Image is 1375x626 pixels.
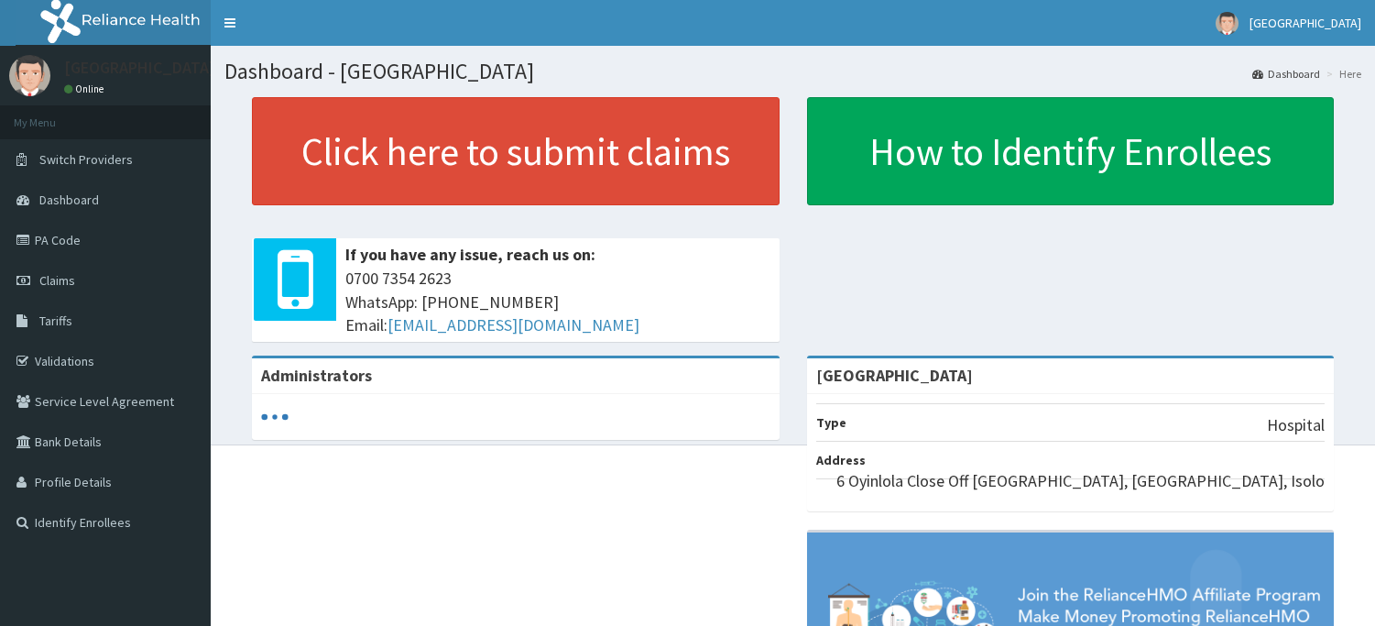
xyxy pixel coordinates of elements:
span: 0700 7354 2623 WhatsApp: [PHONE_NUMBER] Email: [345,267,770,337]
li: Here [1322,66,1361,82]
span: [GEOGRAPHIC_DATA] [1250,15,1361,31]
span: Dashboard [39,192,99,208]
p: 6 Oyinlola Close Off [GEOGRAPHIC_DATA], [GEOGRAPHIC_DATA], Isolo [836,469,1325,493]
p: [GEOGRAPHIC_DATA] [64,60,215,76]
strong: [GEOGRAPHIC_DATA] [816,365,973,386]
p: Hospital [1267,413,1325,437]
a: Click here to submit claims [252,97,780,205]
b: Address [816,452,866,468]
b: If you have any issue, reach us on: [345,244,595,265]
a: Online [64,82,108,95]
b: Administrators [261,365,372,386]
a: [EMAIL_ADDRESS][DOMAIN_NAME] [387,314,639,335]
span: Claims [39,272,75,289]
span: Tariffs [39,313,72,329]
img: User Image [9,55,50,96]
a: How to Identify Enrollees [807,97,1335,205]
svg: audio-loading [261,403,289,431]
b: Type [816,414,846,431]
h1: Dashboard - [GEOGRAPHIC_DATA] [224,60,1361,83]
a: Dashboard [1252,66,1320,82]
img: User Image [1216,12,1239,35]
span: Switch Providers [39,151,133,168]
